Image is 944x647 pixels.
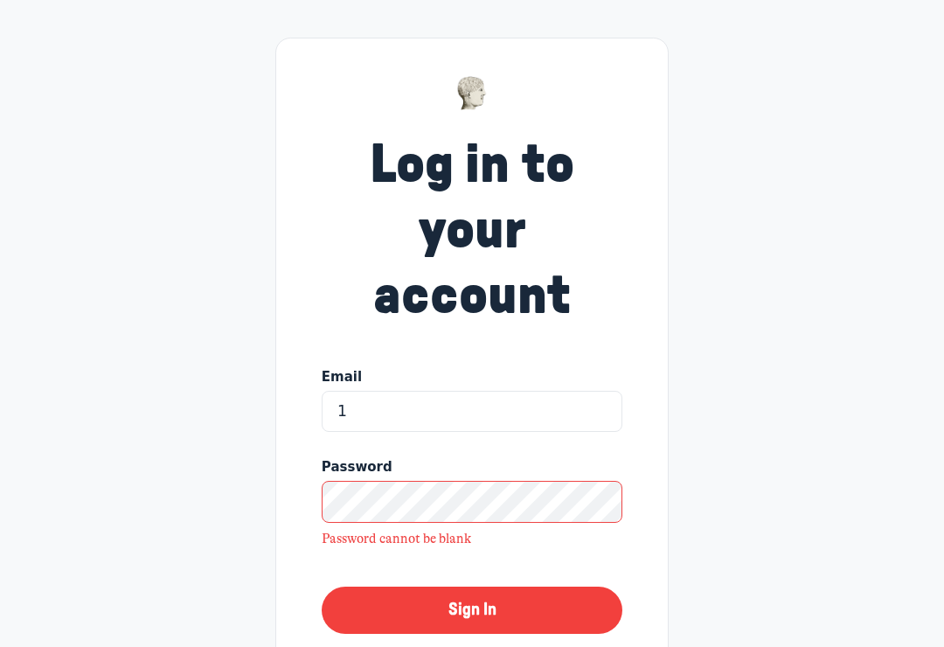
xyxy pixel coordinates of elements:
[322,367,362,387] span: Email
[322,530,622,549] p: Password cannot be blank
[322,133,622,330] h1: Log in to your account
[456,76,489,110] img: Museums as Progress
[322,587,622,634] button: Sign In
[322,457,392,477] span: Password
